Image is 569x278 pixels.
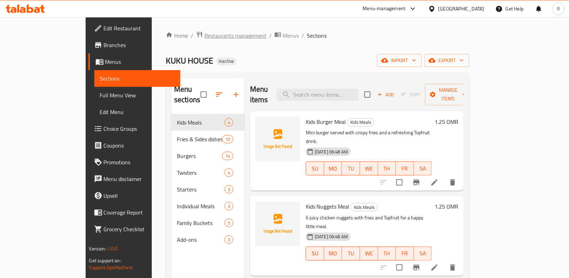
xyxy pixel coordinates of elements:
a: Coverage Report [88,204,181,221]
div: Burgers14 [171,148,244,164]
p: 6 juicy chicken nuggets with fries and Topfruit for a happy little meal. [306,213,432,231]
span: SU [309,164,321,174]
button: MO [324,161,342,175]
button: Add section [228,86,244,103]
a: Menus [274,31,299,40]
div: items [225,185,233,194]
span: SA [417,248,429,258]
div: items [225,219,233,227]
button: TU [342,247,360,261]
span: Menus [283,31,299,40]
span: TU [345,248,357,258]
span: Select all sections [196,87,211,102]
input: search [276,89,359,101]
span: [DATE] 06:48 AM [312,233,351,240]
span: Add [376,91,395,99]
span: R [557,5,560,13]
span: 3 [225,186,233,193]
span: Select to update [392,175,407,190]
span: FR [399,248,411,258]
span: Add item [375,89,397,100]
div: Kids Meals [347,118,374,127]
span: Coverage Report [104,208,175,217]
button: TH [378,247,396,261]
a: Promotions [88,154,181,171]
div: Family Buckets5 [171,215,244,231]
span: Edit Menu [100,108,175,116]
span: KUKU HOUSE [166,53,213,68]
span: 5 [225,220,233,226]
span: TH [381,164,393,174]
span: FR [399,164,411,174]
span: WE [363,164,375,174]
span: Version: [89,244,106,253]
nav: Menu sections [171,111,244,251]
li: / [269,31,272,40]
span: Restaurants management [204,31,266,40]
div: Family Buckets [177,219,225,227]
span: Menu disclaimer [104,175,175,183]
span: Grocery Checklist [104,225,175,233]
div: Menu-management [363,5,406,13]
span: Coupons [104,141,175,150]
span: Select section first [397,89,425,100]
button: SA [414,161,432,175]
span: Inactive [216,58,237,64]
a: Full Menu View [94,87,181,104]
nav: breadcrumb [166,31,469,40]
button: Manage items [425,84,472,105]
span: 4 [225,119,233,126]
a: Edit menu item [430,178,439,187]
div: [GEOGRAPHIC_DATA] [438,5,484,13]
a: Grocery Checklist [88,221,181,238]
span: SA [417,164,429,174]
span: 3 [225,236,233,243]
span: Kids Meals [348,118,374,126]
span: Kids Burger Meal [306,117,346,127]
span: Twisters [177,168,225,177]
button: delete [444,174,461,191]
img: Kids Burger Meal [256,117,300,161]
button: delete [444,259,461,276]
div: Add-ons3 [171,231,244,248]
button: FR [396,247,414,261]
span: Select to update [392,260,407,275]
div: items [225,168,233,177]
a: Edit Restaurant [88,20,181,37]
img: Kids Nuggets Meal [256,202,300,246]
span: Select section [360,87,375,102]
span: MO [327,248,340,258]
span: Sections [100,74,175,83]
h6: 1.25 OMR [435,117,458,127]
div: items [225,202,233,210]
button: import [377,54,422,67]
span: Fries & Sides dishes [177,135,222,143]
span: Kids Meals [177,118,225,127]
span: Starters [177,185,225,194]
span: export [430,56,464,65]
div: items [225,118,233,127]
h6: 1.25 OMR [435,202,458,211]
span: Choice Groups [104,125,175,133]
span: Branches [104,41,175,49]
button: MO [324,247,342,261]
div: Fries & Sides dishes10 [171,131,244,148]
div: items [222,152,233,160]
a: Coupons [88,137,181,154]
a: Menu disclaimer [88,171,181,187]
button: Add [375,89,397,100]
a: Branches [88,37,181,53]
span: Menus [105,58,175,66]
button: TU [342,161,360,175]
span: 1.0.0 [107,244,118,253]
span: 3 [225,203,233,210]
a: Edit Menu [94,104,181,120]
span: 10 [223,136,233,143]
div: Starters3 [171,181,244,198]
a: Choice Groups [88,120,181,137]
span: Add-ons [177,235,225,244]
